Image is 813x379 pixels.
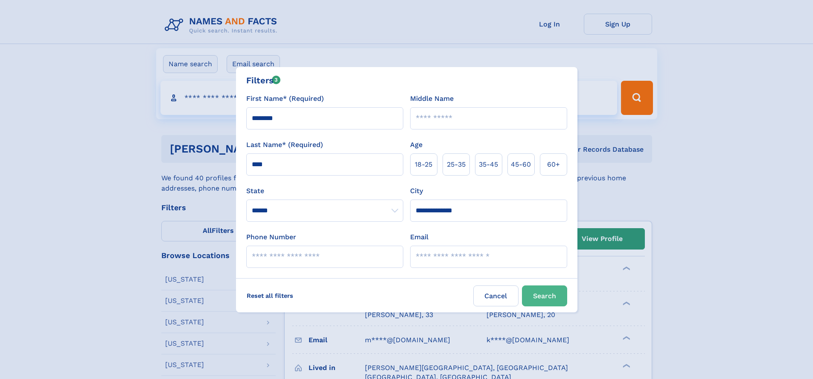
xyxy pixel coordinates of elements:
[415,159,432,170] span: 18‑25
[447,159,466,170] span: 25‑35
[246,232,296,242] label: Phone Number
[241,285,299,306] label: Reset all filters
[522,285,567,306] button: Search
[410,94,454,104] label: Middle Name
[479,159,498,170] span: 35‑45
[410,140,423,150] label: Age
[246,94,324,104] label: First Name* (Required)
[473,285,519,306] label: Cancel
[246,140,323,150] label: Last Name* (Required)
[410,232,428,242] label: Email
[410,186,423,196] label: City
[511,159,531,170] span: 45‑60
[246,186,403,196] label: State
[547,159,560,170] span: 60+
[246,74,281,87] div: Filters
